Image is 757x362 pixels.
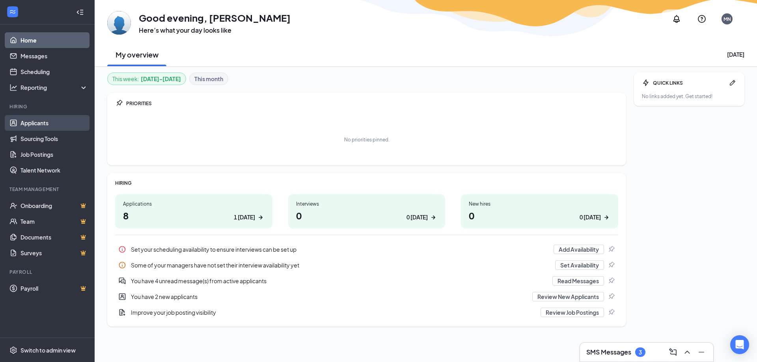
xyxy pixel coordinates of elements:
button: ChevronUp [680,346,693,358]
div: 3 [639,349,642,356]
svg: ComposeMessage [668,347,678,357]
svg: Notifications [672,14,681,24]
svg: Info [118,245,126,253]
div: No priorities pinned. [344,136,390,143]
div: Set your scheduling availability to ensure interviews can be set up [131,245,549,253]
b: [DATE] - [DATE] [141,74,181,83]
svg: Info [118,261,126,269]
a: DoubleChatActiveYou have 4 unread message(s) from active applicantsRead MessagesPin [115,273,618,289]
svg: DocumentAdd [118,308,126,316]
div: Hiring [9,103,86,110]
svg: Collapse [76,8,84,16]
a: Job Postings [21,147,88,162]
svg: ArrowRight [257,213,265,221]
div: 1 [DATE] [234,213,255,221]
a: Scheduling [21,64,88,80]
svg: Pin [115,99,123,107]
button: Review New Applicants [532,292,604,301]
div: Some of your managers have not set their interview availability yet [131,261,550,269]
a: InfoSet your scheduling availability to ensure interviews can be set upAdd AvailabilityPin [115,241,618,257]
svg: Analysis [9,84,17,91]
div: 0 [DATE] [406,213,428,221]
div: You have 2 new applicants [115,289,618,304]
a: Applicants [21,115,88,131]
img: Molly Nargang [107,11,131,35]
div: QUICK LINKS [653,80,725,86]
div: Payroll [9,269,86,275]
div: Reporting [21,84,88,91]
svg: ChevronUp [682,347,692,357]
div: Open Intercom Messenger [730,335,749,354]
div: [DATE] [727,50,744,58]
div: Applications [123,200,265,207]
div: HIRING [115,180,618,186]
div: You have 4 unread message(s) from active applicants [115,273,618,289]
a: SurveysCrown [21,245,88,261]
h2: My overview [116,50,158,59]
div: You have 2 new applicants [131,293,528,301]
a: Sourcing Tools [21,131,88,147]
button: Review Job Postings [541,308,604,317]
div: Team Management [9,186,86,193]
svg: ArrowRight [602,213,610,221]
button: Set Availability [555,260,604,270]
a: UserEntityYou have 2 new applicantsReview New ApplicantsPin [115,289,618,304]
a: DocumentsCrown [21,229,88,245]
h3: SMS Messages [586,348,631,356]
div: This week : [112,74,181,83]
svg: ArrowRight [429,213,437,221]
div: Interviews [296,200,438,207]
a: Applications81 [DATE]ArrowRight [115,194,272,228]
svg: Pin [607,261,615,269]
button: Add Availability [554,245,604,254]
button: Read Messages [552,276,604,286]
a: Talent Network [21,162,88,178]
svg: QuestionInfo [697,14,707,24]
b: This month [194,74,223,83]
svg: UserEntity [118,293,126,301]
a: OnboardingCrown [21,198,88,213]
div: New hires [469,200,610,207]
div: Improve your job posting visibility [115,304,618,320]
a: DocumentAddImprove your job posting visibilityReview Job PostingsPin [115,304,618,320]
h1: 0 [296,209,438,222]
svg: Pin [607,308,615,316]
h3: Here’s what your day looks like [139,26,291,35]
svg: DoubleChatActive [118,277,126,285]
svg: Pin [607,245,615,253]
button: Minimize [694,346,707,358]
button: ComposeMessage [666,346,679,358]
div: You have 4 unread message(s) from active applicants [131,277,548,285]
a: Interviews00 [DATE]ArrowRight [288,194,446,228]
div: Set your scheduling availability to ensure interviews can be set up [115,241,618,257]
div: Improve your job posting visibility [131,308,536,316]
div: Switch to admin view [21,346,76,354]
div: Some of your managers have not set their interview availability yet [115,257,618,273]
div: MN [723,16,731,22]
a: InfoSome of your managers have not set their interview availability yetSet AvailabilityPin [115,257,618,273]
svg: Settings [9,346,17,354]
a: Messages [21,48,88,64]
h1: 0 [469,209,610,222]
svg: WorkstreamLogo [9,8,17,16]
svg: Bolt [642,79,650,87]
div: No links added yet. Get started! [642,93,736,100]
h1: 8 [123,209,265,222]
div: 0 [DATE] [580,213,601,221]
h1: Good evening, [PERSON_NAME] [139,11,291,24]
svg: Minimize [697,347,706,357]
a: TeamCrown [21,213,88,229]
a: PayrollCrown [21,280,88,296]
a: New hires00 [DATE]ArrowRight [461,194,618,228]
svg: Pin [607,277,615,285]
a: Home [21,32,88,48]
svg: Pen [729,79,736,87]
div: PRIORITIES [126,100,618,107]
svg: Pin [607,293,615,301]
